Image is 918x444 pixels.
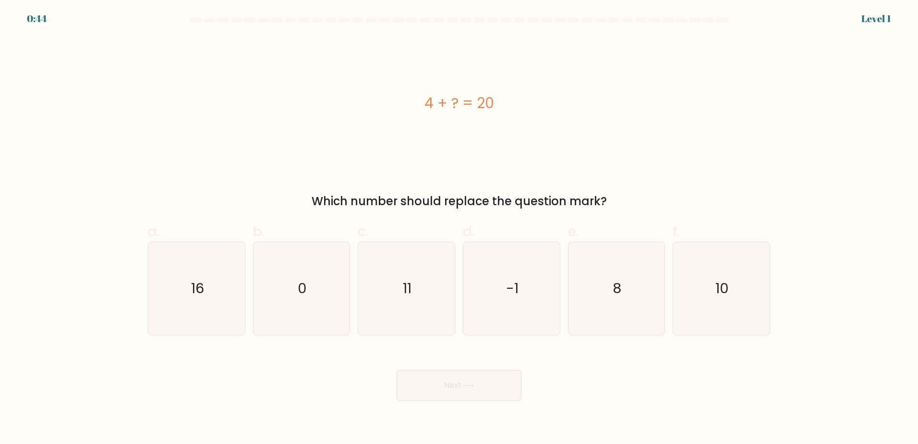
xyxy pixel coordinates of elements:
[568,222,579,241] span: e.
[397,370,521,401] button: Next
[27,12,47,26] div: 0:44
[191,279,204,298] text: 16
[148,92,770,114] div: 4 + ? = 20
[298,279,307,298] text: 0
[716,279,729,298] text: 10
[358,222,368,241] span: c.
[253,222,265,241] span: b.
[403,279,412,298] text: 11
[673,222,679,241] span: f.
[463,222,474,241] span: d.
[861,12,891,26] div: Level 1
[506,279,519,298] text: -1
[154,193,764,210] div: Which number should replace the question mark?
[613,279,622,298] text: 8
[148,222,159,241] span: a.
